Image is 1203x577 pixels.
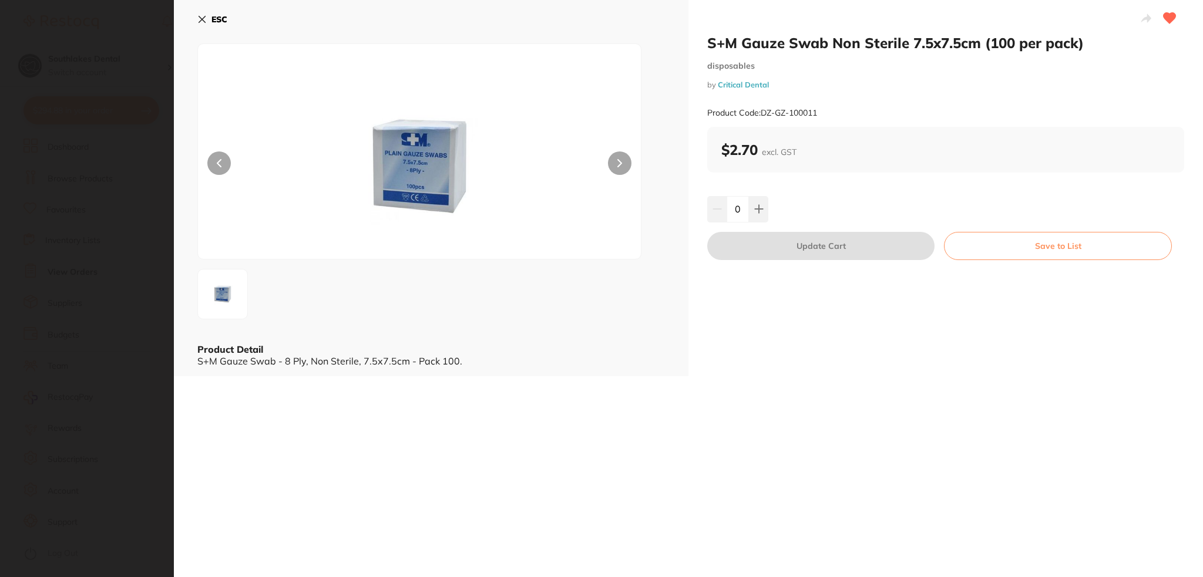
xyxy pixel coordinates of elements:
div: S+M Gauze Swab - 8 Ply, Non Sterile, 7.5x7.5cm - Pack 100. [197,356,665,366]
button: Update Cart [707,232,935,260]
b: $2.70 [721,141,797,158]
h2: S+M Gauze Swab Non Sterile 7.5x7.5cm (100 per pack) [707,34,1184,52]
b: Product Detail [197,343,263,355]
img: YnMuanBn [287,73,553,259]
small: Product Code: DZ-GZ-100011 [707,108,817,118]
small: disposables [707,61,1184,71]
button: Save to List [944,232,1172,260]
b: ESC [211,14,227,25]
img: YnMuanBn [201,273,244,315]
span: excl. GST [762,147,797,157]
button: ESC [197,9,227,29]
a: Critical Dental [718,80,769,89]
small: by [707,80,1184,89]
